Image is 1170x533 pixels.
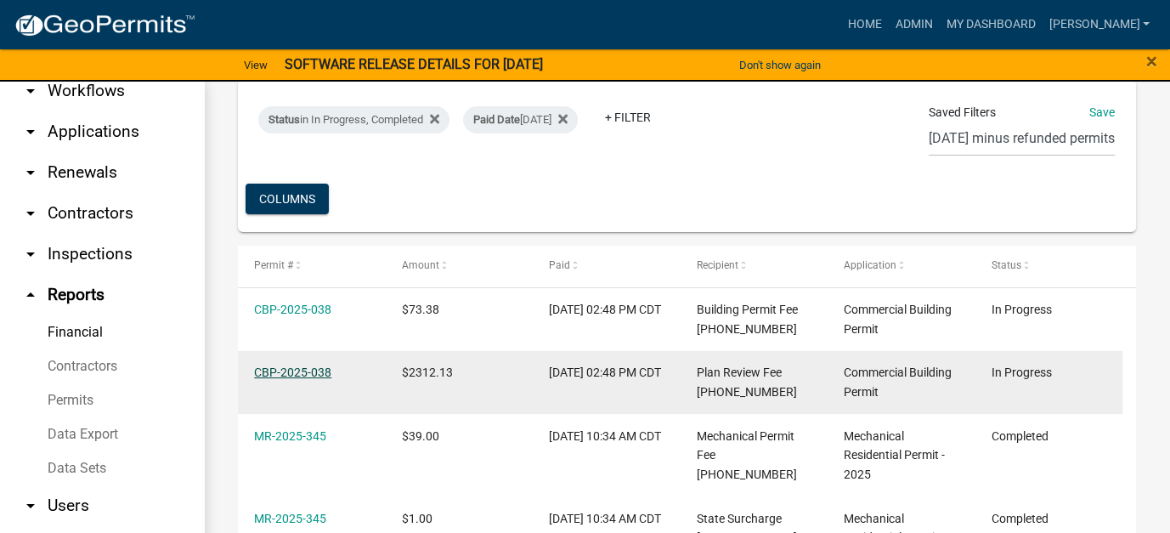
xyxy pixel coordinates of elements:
[386,246,534,286] datatable-header-cell: Amount
[533,246,681,286] datatable-header-cell: Paid
[20,162,41,183] i: arrow_drop_down
[992,303,1052,316] span: In Progress
[268,113,300,126] span: Status
[681,246,828,286] datatable-header-cell: Recipient
[929,104,996,122] span: Saved Filters
[992,512,1048,525] span: Completed
[697,366,797,399] span: Plan Review Fee 101-1200-34112
[238,246,386,286] datatable-header-cell: Permit #
[844,366,952,399] span: Commercial Building Permit
[732,51,828,79] button: Don't show again
[402,259,439,271] span: Amount
[285,56,543,72] strong: SOFTWARE RELEASE DETAILS FOR [DATE]
[20,122,41,142] i: arrow_drop_down
[20,203,41,224] i: arrow_drop_down
[402,303,439,316] span: $73.38
[939,9,1042,41] a: My Dashboard
[20,81,41,101] i: arrow_drop_down
[549,427,664,446] div: [DATE] 10:34 AM CDT
[992,366,1052,379] span: In Progress
[992,259,1021,271] span: Status
[402,429,439,443] span: $39.00
[844,303,952,336] span: Commercial Building Permit
[254,303,331,316] a: CBP-2025-038
[992,429,1048,443] span: Completed
[254,259,293,271] span: Permit #
[844,259,896,271] span: Application
[975,246,1123,286] datatable-header-cell: Status
[20,285,41,305] i: arrow_drop_up
[697,429,797,482] span: Mechanical Permit Fee 101-1200-32212
[246,184,329,214] button: Columns
[1146,49,1157,73] span: ×
[1089,105,1115,119] a: Save
[697,259,738,271] span: Recipient
[840,9,888,41] a: Home
[254,366,331,379] a: CBP-2025-038
[549,300,664,320] div: [DATE] 02:48 PM CDT
[1042,9,1156,41] a: [PERSON_NAME]
[20,244,41,264] i: arrow_drop_down
[402,512,432,525] span: $1.00
[828,246,975,286] datatable-header-cell: Application
[888,9,939,41] a: Admin
[473,113,520,126] span: Paid Date
[463,106,578,133] div: [DATE]
[549,259,570,271] span: Paid
[697,303,798,336] span: Building Permit Fee 101-1200-32210
[20,496,41,516] i: arrow_drop_down
[844,429,945,482] span: Mechanical Residential Permit - 2025
[254,429,326,443] a: MR-2025-345
[254,512,326,525] a: MR-2025-345
[591,102,664,133] a: + Filter
[549,363,664,383] div: [DATE] 02:48 PM CDT
[549,509,664,529] div: [DATE] 10:34 AM CDT
[258,106,449,133] div: in In Progress, Completed
[1146,51,1157,71] button: Close
[237,51,274,79] a: View
[402,366,453,379] span: $2312.13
